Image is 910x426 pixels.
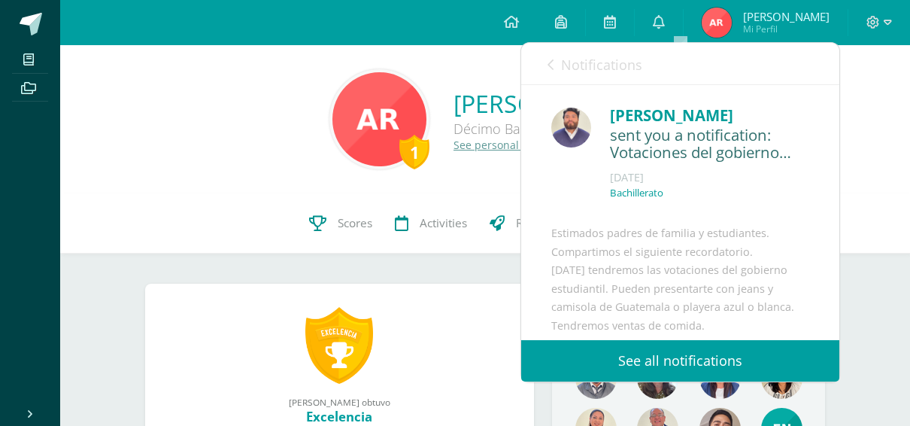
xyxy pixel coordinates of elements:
img: c9bcb59223d60cba950dd4d66ce03bcc.png [702,8,732,38]
span: Activities [420,215,467,231]
span: Notifications [561,56,642,74]
span: [PERSON_NAME] [743,9,830,24]
span: Record [516,215,554,231]
a: Activities [384,193,478,254]
span: Scores [338,215,372,231]
a: [PERSON_NAME] [453,87,641,120]
span: Mi Perfil [743,23,830,35]
p: Bachillerato [610,187,663,199]
div: 1 [399,135,429,169]
a: Record [478,193,565,254]
div: Excelencia [160,408,520,425]
div: [DATE] [610,170,809,185]
a: Scores [298,193,384,254]
div: [PERSON_NAME] obtuvo [160,396,520,408]
a: See personal information… [453,138,590,152]
div: [PERSON_NAME] [610,104,809,127]
img: 3c88fd5534d10fcfcc6911e8303bbf43.png [551,108,591,148]
img: faf5f5a2b7fe227ccba25f5665de0820.png [332,72,426,166]
div: sent you a notification: Votaciones del gobierno estudiantil [610,126,809,162]
a: See all notifications [521,340,839,382]
div: Décimo Bachillerato A [453,120,641,138]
